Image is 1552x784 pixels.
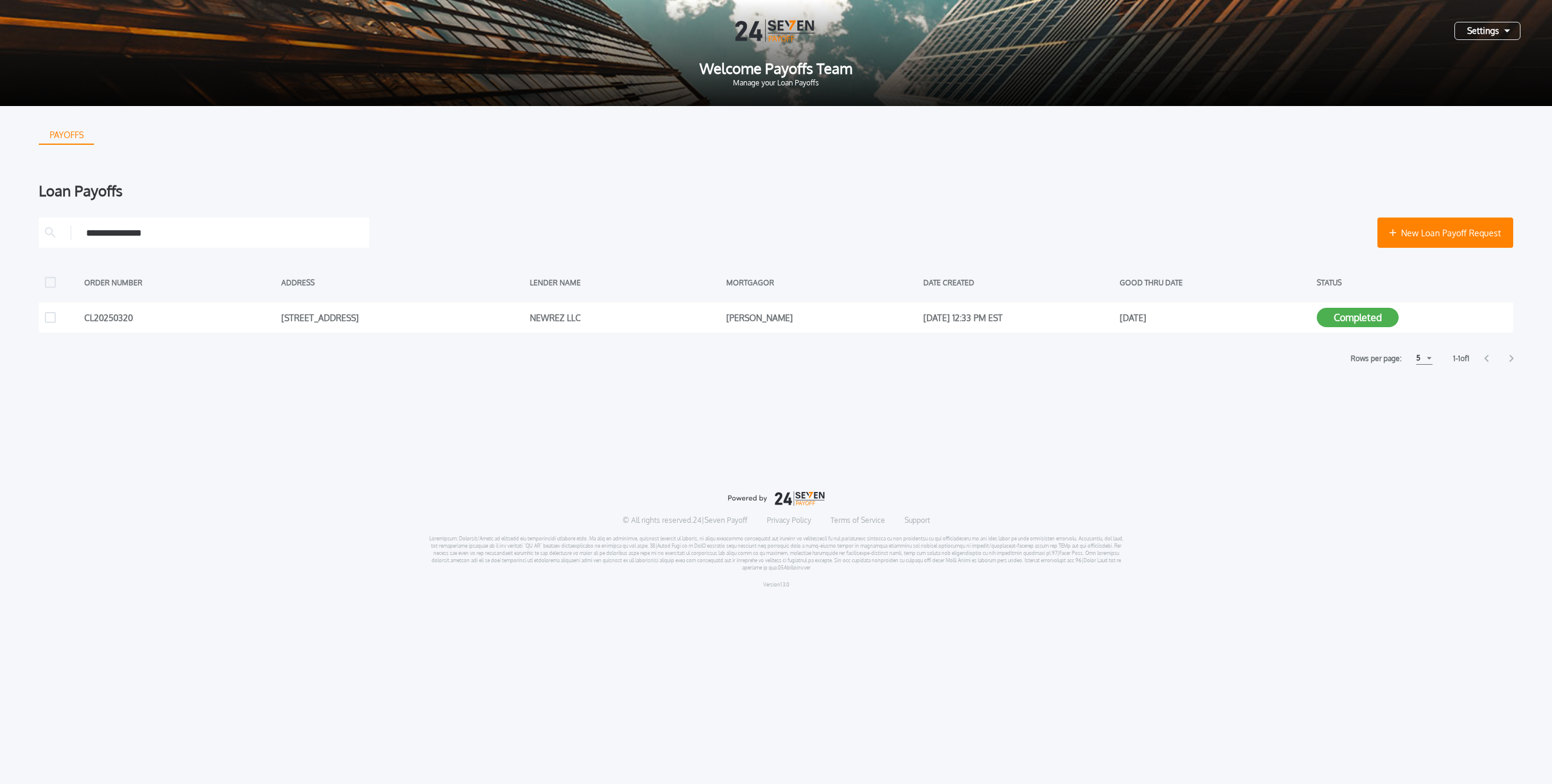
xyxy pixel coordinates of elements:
div: [DATE] [1120,308,1311,327]
div: PAYOFFS [40,125,93,145]
div: NEWREZ LLC [530,308,721,327]
button: Completed [1317,308,1399,327]
div: DATE CREATED [923,273,1114,291]
button: PAYOFFS [39,125,94,145]
div: MORTGAGOR [726,273,917,291]
p: © All rights reserved. 24|Seven Payoff [623,516,748,525]
a: Privacy Policy [767,516,811,525]
p: Loremipsum: Dolorsit/Ametc ad elitsedd eiu temporincidi utlabore etdo. Ma aliq en adminimve, quis... [429,535,1124,571]
span: New Loan Payoff Request [1401,227,1501,239]
button: Settings [1454,22,1520,40]
p: Version 1.3.0 [763,581,789,588]
div: STATUS [1317,273,1508,291]
button: New Loan Payoff Request [1377,218,1513,248]
div: 5 [1416,351,1420,365]
span: Manage your Loan Payoffs [19,79,1533,87]
div: [PERSON_NAME] [726,308,917,327]
label: Rows per page: [1351,353,1402,365]
span: Welcome Payoffs Team [19,61,1533,76]
div: Loan Payoffs [39,184,1513,198]
a: Terms of Service [831,516,885,525]
label: 1 - 1 of 1 [1453,353,1470,365]
button: 5 [1416,352,1433,365]
div: CL20250320 [84,308,275,327]
div: [DATE] 12:33 PM EST [923,308,1114,327]
div: GOOD THRU DATE [1120,273,1311,291]
div: [STREET_ADDRESS] [281,308,524,327]
div: ORDER NUMBER [84,273,275,291]
div: LENDER NAME [530,273,721,291]
img: Logo [735,19,817,42]
img: logo [727,491,824,506]
a: Support [905,516,930,525]
div: ADDRESS [281,273,524,291]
